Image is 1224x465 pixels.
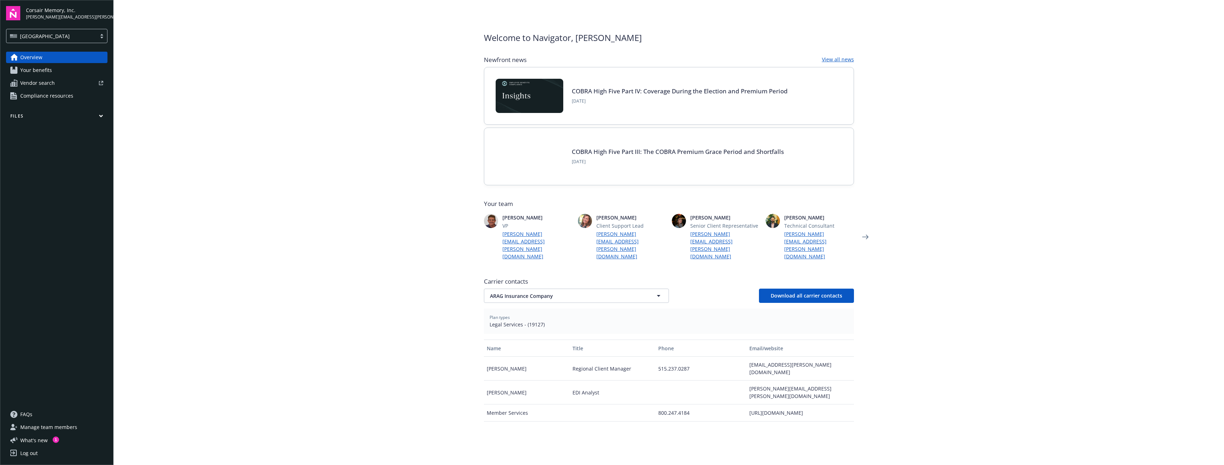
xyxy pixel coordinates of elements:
span: [DATE] [572,159,784,165]
a: COBRA High Five Part IV: Coverage During the Election and Premium Period [572,87,788,95]
button: Email/website [746,340,854,357]
button: Download all carrier contacts [759,289,854,303]
span: Corsair Memory, Inc. [26,6,107,14]
span: Download all carrier contacts [771,292,842,299]
button: Phone [655,340,746,357]
div: 1 [53,436,59,443]
button: Name [484,340,570,357]
span: Compliance resources [20,90,73,102]
a: [PERSON_NAME][EMAIL_ADDRESS][PERSON_NAME][DOMAIN_NAME] [690,230,760,260]
button: Corsair Memory, Inc.[PERSON_NAME][EMAIL_ADDRESS][PERSON_NAME][DOMAIN_NAME] [26,6,107,20]
span: Plan types [490,314,848,321]
button: What's new1 [6,436,59,444]
span: [PERSON_NAME] [784,214,854,221]
div: [URL][DOMAIN_NAME] [746,404,854,422]
button: Title [570,340,655,357]
span: What ' s new [20,436,48,444]
span: Carrier contacts [484,277,854,286]
span: Legal Services - (19127) [490,321,848,328]
div: [EMAIL_ADDRESS][PERSON_NAME][DOMAIN_NAME] [746,357,854,381]
span: ARAG Insurance Company [490,292,638,300]
div: [PERSON_NAME][EMAIL_ADDRESS][PERSON_NAME][DOMAIN_NAME] [746,381,854,404]
span: FAQs [20,409,32,420]
span: Manage team members [20,422,77,433]
span: Senior Client Representative [690,222,760,229]
span: [PERSON_NAME] [596,214,666,221]
img: photo [484,214,498,228]
button: Files [6,113,107,122]
span: [PERSON_NAME] [502,214,572,221]
a: [PERSON_NAME][EMAIL_ADDRESS][PERSON_NAME][DOMAIN_NAME] [784,230,854,260]
span: [PERSON_NAME] [690,214,760,221]
div: Email/website [749,345,851,352]
img: BLOG-Card Image - Compliance - COBRA High Five Pt 3 - 09-03-25.jpg [496,139,563,174]
a: Vendor search [6,77,107,89]
div: Member Services [484,404,570,422]
a: Overview [6,52,107,63]
span: Newfront news [484,56,527,64]
img: photo [672,214,686,228]
div: 800.247.4184 [655,404,746,422]
a: [PERSON_NAME][EMAIL_ADDRESS][PERSON_NAME][DOMAIN_NAME] [502,230,572,260]
img: Card Image - EB Compliance Insights.png [496,79,563,113]
div: Phone [658,345,744,352]
div: [PERSON_NAME] [484,357,570,381]
span: Client Support Lead [596,222,666,229]
span: [PERSON_NAME][EMAIL_ADDRESS][PERSON_NAME][DOMAIN_NAME] [26,14,107,20]
span: Your team [484,200,854,208]
div: 515.237.0287 [655,357,746,381]
a: [PERSON_NAME][EMAIL_ADDRESS][PERSON_NAME][DOMAIN_NAME] [596,230,666,260]
img: navigator-logo.svg [6,6,20,20]
a: Next [860,231,871,243]
a: COBRA High Five Part III: The COBRA Premium Grace Period and Shortfalls [572,148,784,156]
span: [GEOGRAPHIC_DATA] [10,32,93,40]
span: Welcome to Navigator , [PERSON_NAME] [484,31,642,44]
a: Compliance resources [6,90,107,102]
div: [PERSON_NAME] [484,381,570,404]
span: [DATE] [572,98,788,104]
span: Your benefits [20,64,52,76]
div: EDI Analyst [570,381,655,404]
a: Manage team members [6,422,107,433]
button: ARAG Insurance Company [484,289,669,303]
span: Vendor search [20,77,55,89]
a: FAQs [6,409,107,420]
div: Log out [20,448,38,459]
div: Name [487,345,567,352]
a: Your benefits [6,64,107,76]
div: Title [573,345,653,352]
a: View all news [822,56,854,64]
span: VP [502,222,572,229]
div: Regional Client Manager [570,357,655,381]
span: [GEOGRAPHIC_DATA] [20,32,70,40]
img: photo [766,214,780,228]
span: Technical Consultant [784,222,854,229]
img: photo [578,214,592,228]
span: Overview [20,52,42,63]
